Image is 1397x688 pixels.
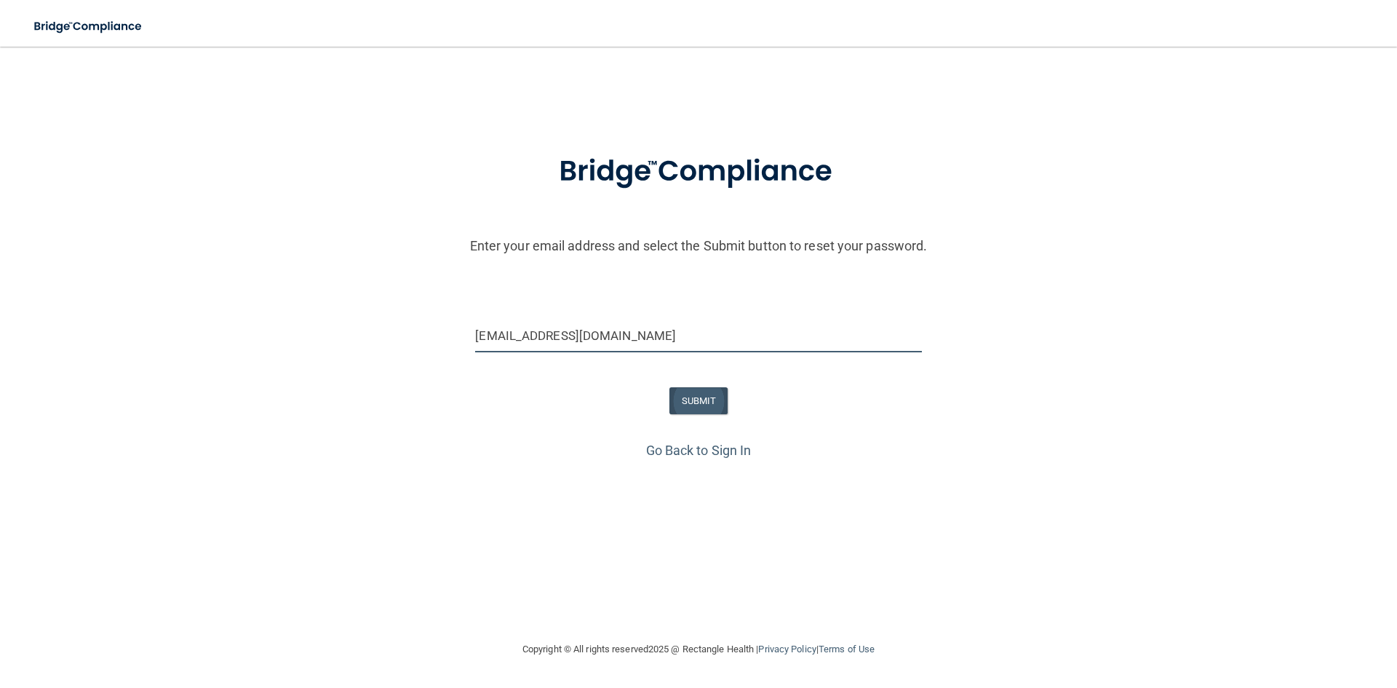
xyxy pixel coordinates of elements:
img: bridge_compliance_login_screen.278c3ca4.svg [529,134,868,210]
img: bridge_compliance_login_screen.278c3ca4.svg [22,12,156,41]
button: SUBMIT [669,387,728,414]
div: Copyright © All rights reserved 2025 @ Rectangle Health | | [433,626,964,673]
a: Terms of Use [819,644,875,655]
a: Privacy Policy [758,644,816,655]
input: Email [475,320,921,352]
a: Go Back to Sign In [646,443,752,458]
